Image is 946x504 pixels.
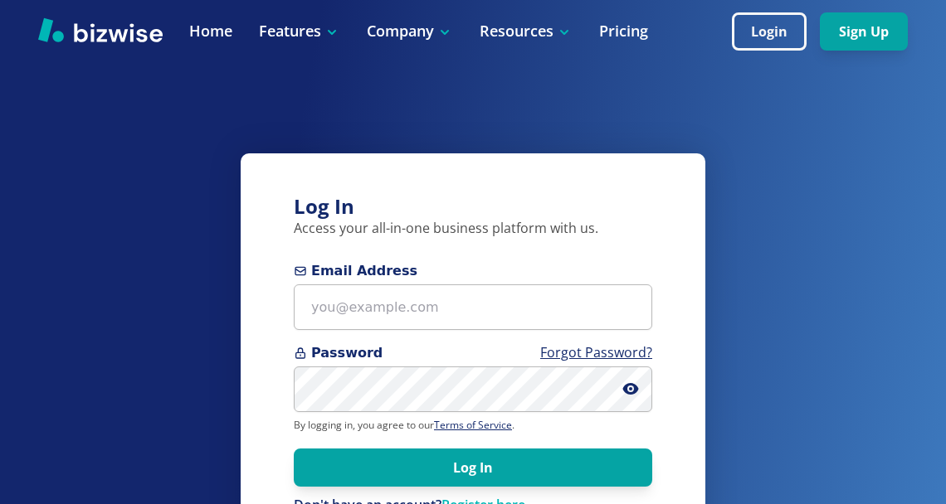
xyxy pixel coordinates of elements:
[367,21,453,41] p: Company
[820,12,908,51] button: Sign Up
[294,284,652,330] input: you@example.com
[294,220,652,238] p: Access your all-in-one business platform with us.
[294,193,652,220] h3: Log In
[434,418,512,432] a: Terms of Service
[599,21,648,41] a: Pricing
[294,448,652,487] button: Log In
[294,343,652,363] span: Password
[732,12,807,51] button: Login
[259,21,340,41] p: Features
[294,261,652,281] span: Email Address
[820,24,908,40] a: Sign Up
[38,17,163,42] img: Bizwise Logo
[732,24,820,40] a: Login
[480,21,573,41] p: Resources
[294,419,652,432] p: By logging in, you agree to our .
[540,343,652,361] a: Forgot Password?
[189,21,232,41] a: Home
